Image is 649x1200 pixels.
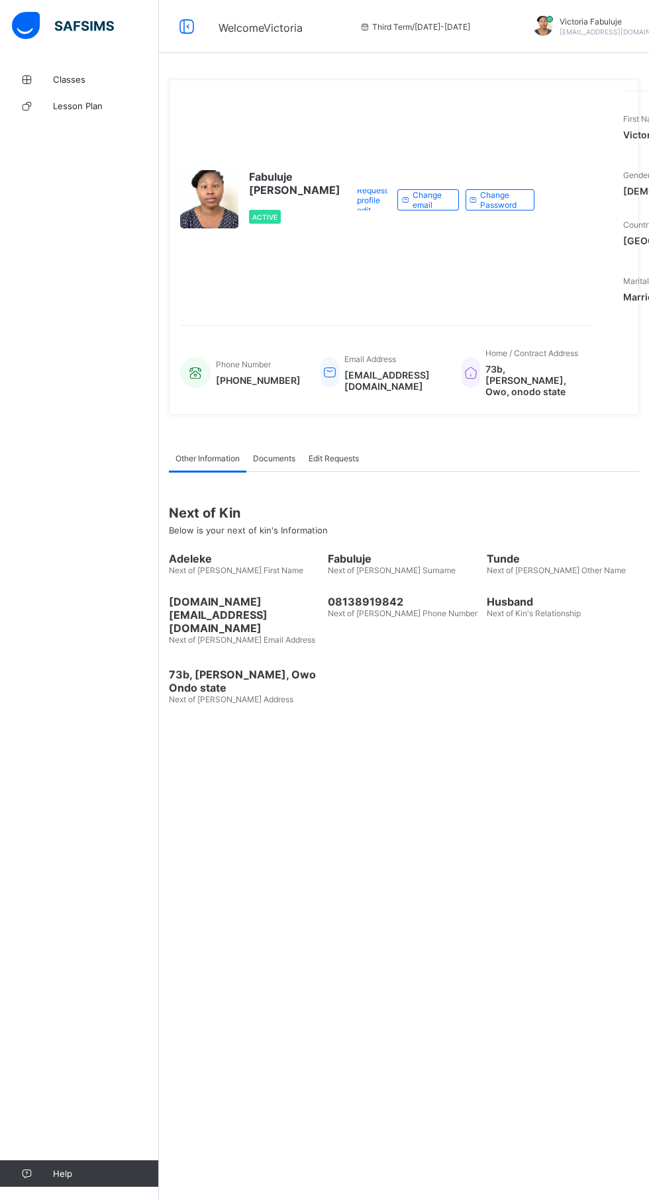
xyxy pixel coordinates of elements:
span: Edit Requests [309,453,359,463]
span: Classes [53,74,159,85]
span: Husband [487,595,639,608]
span: Lesson Plan [53,101,159,111]
span: [PHONE_NUMBER] [216,375,301,386]
span: 73b, [PERSON_NAME], Owo, onodo state [485,363,578,397]
span: Fabuluje [PERSON_NAME] [249,170,340,197]
span: Other Information [175,453,240,463]
span: Next of [PERSON_NAME] First Name [169,565,303,575]
span: Phone Number [216,359,271,369]
span: Next of [PERSON_NAME] Address [169,694,293,704]
span: Next of [PERSON_NAME] Phone Number [328,608,477,618]
span: Documents [253,453,295,463]
span: Request profile edit [357,185,387,215]
span: [DOMAIN_NAME][EMAIL_ADDRESS][DOMAIN_NAME] [169,595,321,635]
span: Active [252,213,277,221]
span: Next of [PERSON_NAME] Other Name [487,565,626,575]
img: safsims [12,12,114,40]
span: session/term information [359,22,470,32]
span: Tunde [487,552,639,565]
span: [EMAIL_ADDRESS][DOMAIN_NAME] [344,369,442,392]
span: Fabuluje [328,552,480,565]
span: 73b, [PERSON_NAME], Owo Ondo state [169,668,321,694]
span: Welcome Victoria [219,21,303,34]
span: Change Password [480,190,524,210]
span: Next of Kin [169,505,639,521]
span: Below is your next of kin's Information [169,525,328,535]
span: Change email [413,190,448,210]
span: Help [53,1168,158,1179]
span: Email Address [344,354,396,364]
span: Next of Kin's Relationship [487,608,581,618]
span: Next of [PERSON_NAME] Email Address [169,635,315,645]
span: Home / Contract Address [485,348,578,358]
span: Adeleke [169,552,321,565]
span: Next of [PERSON_NAME] Surname [328,565,456,575]
span: 08138919842 [328,595,480,608]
